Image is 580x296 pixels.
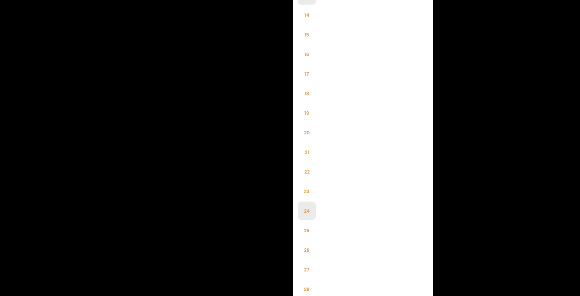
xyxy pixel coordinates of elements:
[298,6,316,24] li: 14
[298,221,316,240] li: 25
[298,182,316,200] li: 23
[298,84,316,103] li: 18
[298,241,316,259] li: 26
[298,104,316,122] li: 19
[298,123,316,142] li: 20
[298,162,316,181] li: 22
[298,260,316,279] li: 27
[298,25,316,44] li: 15
[298,143,316,161] li: 21
[298,202,316,220] li: 24
[298,45,316,63] li: 16
[298,64,316,83] li: 17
